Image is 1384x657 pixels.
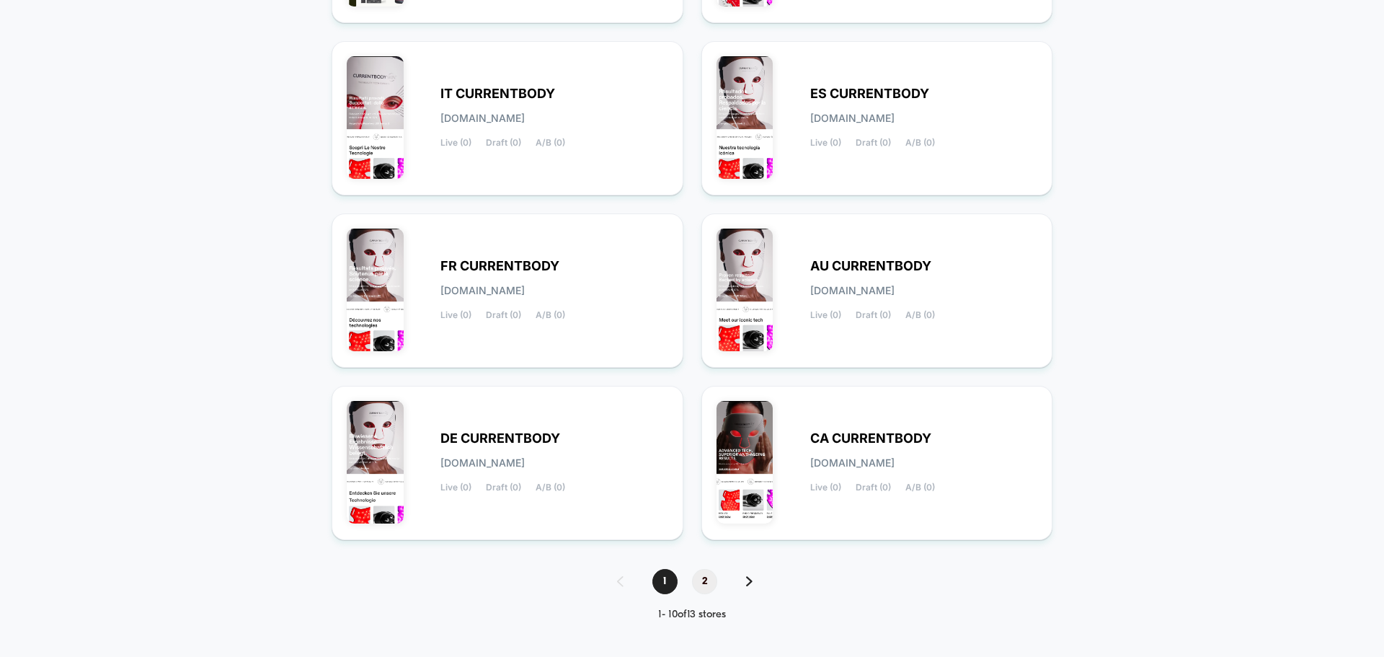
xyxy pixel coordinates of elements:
span: IT CURRENTBODY [440,89,555,99]
img: AU_CURRENTBODY [717,229,773,351]
span: Live (0) [440,138,471,148]
span: A/B (0) [536,482,565,493]
span: Live (0) [810,310,841,320]
img: IT_CURRENTBODY [347,56,404,179]
span: Draft (0) [856,310,891,320]
span: ES CURRENTBODY [810,89,929,99]
span: Live (0) [810,482,841,493]
img: CA_CURRENTBODY [717,401,773,524]
span: [DOMAIN_NAME] [440,458,525,468]
span: Live (0) [440,482,471,493]
span: [DOMAIN_NAME] [440,113,525,123]
span: DE CURRENTBODY [440,433,560,444]
span: 2 [692,569,717,594]
span: [DOMAIN_NAME] [810,113,895,123]
span: Draft (0) [486,138,521,148]
span: Draft (0) [856,138,891,148]
span: FR CURRENTBODY [440,261,559,271]
img: FR_CURRENTBODY [347,229,404,351]
span: [DOMAIN_NAME] [810,286,895,296]
span: Draft (0) [486,482,521,493]
img: DE_CURRENTBODY [347,401,404,524]
span: Live (0) [810,138,841,148]
span: Draft (0) [856,482,891,493]
div: 1 - 10 of 13 stores [603,609,781,621]
span: Live (0) [440,310,471,320]
span: A/B (0) [536,138,565,148]
span: A/B (0) [905,310,935,320]
span: Draft (0) [486,310,521,320]
span: AU CURRENTBODY [810,261,931,271]
img: pagination forward [746,576,753,586]
span: CA CURRENTBODY [810,433,931,444]
img: ES_CURRENTBODY [717,56,773,179]
span: A/B (0) [536,310,565,320]
span: A/B (0) [905,482,935,493]
span: [DOMAIN_NAME] [810,458,895,468]
span: [DOMAIN_NAME] [440,286,525,296]
span: A/B (0) [905,138,935,148]
span: 1 [652,569,678,594]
